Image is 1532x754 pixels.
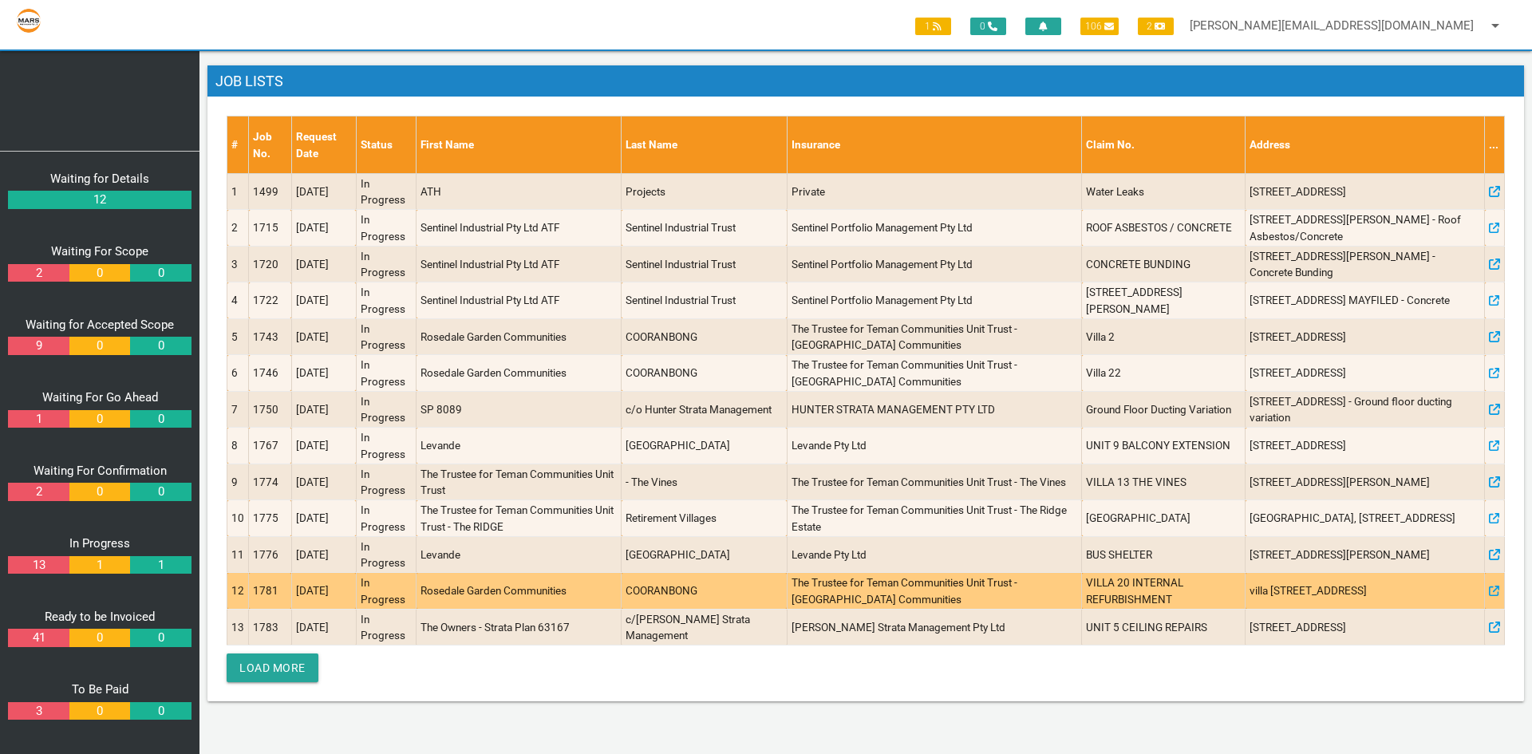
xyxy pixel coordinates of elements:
td: [DATE] [291,609,356,645]
td: BUS SHELTER [1082,536,1246,573]
td: [STREET_ADDRESS] [1246,173,1485,210]
td: - The Vines [622,464,788,500]
a: 41 [8,629,69,647]
a: 0 [69,483,130,501]
td: The Trustee for Teman Communities Unit Trust - [GEOGRAPHIC_DATA] Communities [787,355,1081,392]
td: [DATE] [291,355,356,392]
td: 1767 [249,428,292,464]
td: UNIT 9 BALCONY EXTENSION [1082,428,1246,464]
td: Ground Floor Ducting Variation [1082,391,1246,428]
td: Sentinel Industrial Trust [622,246,788,282]
td: COORANBONG [622,318,788,355]
td: [DATE] [291,246,356,282]
td: COORANBONG [622,573,788,610]
td: Levande Pty Ltd [787,536,1081,573]
td: [GEOGRAPHIC_DATA] [622,428,788,464]
td: 1743 [249,318,292,355]
td: CONCRETE BUNDING [1082,246,1246,282]
td: In Progress [356,318,417,355]
td: Rosedale Garden Communities [417,318,622,355]
td: Levande [417,536,622,573]
td: ROOF ASBESTOS / CONCRETE [1082,210,1246,247]
td: 1720 [249,246,292,282]
td: [STREET_ADDRESS][PERSON_NAME] [1246,536,1485,573]
a: Waiting For Scope [51,244,148,259]
td: Projects [622,173,788,210]
td: Rosedale Garden Communities [417,573,622,610]
a: 9 [8,337,69,355]
a: Ready to be Invoiced [45,610,155,624]
td: VILLA 13 THE VINES [1082,464,1246,500]
a: 13 [8,556,69,574]
span: 0 [970,18,1006,35]
td: In Progress [356,173,417,210]
td: The Trustee for Teman Communities Unit Trust - [GEOGRAPHIC_DATA] Communities [787,573,1081,610]
td: [DATE] [291,318,356,355]
td: In Progress [356,391,417,428]
td: [STREET_ADDRESS][PERSON_NAME] [1246,464,1485,500]
td: 3 [227,246,249,282]
td: Villa 22 [1082,355,1246,392]
a: 0 [130,410,191,428]
a: 0 [69,337,130,355]
a: 0 [69,629,130,647]
td: Private [787,173,1081,210]
td: [GEOGRAPHIC_DATA] [622,536,788,573]
th: Last Name [622,116,788,174]
td: 1746 [249,355,292,392]
td: 1715 [249,210,292,247]
td: [DATE] [291,210,356,247]
td: 4 [227,282,249,319]
td: 1774 [249,464,292,500]
td: In Progress [356,355,417,392]
td: [STREET_ADDRESS] [1246,428,1485,464]
td: c/o Hunter Strata Management [622,391,788,428]
td: In Progress [356,282,417,319]
th: Job No. [249,116,292,174]
td: Villa 2 [1082,318,1246,355]
td: 2 [227,210,249,247]
th: Insurance [787,116,1081,174]
td: Levande Pty Ltd [787,428,1081,464]
a: 0 [69,264,130,282]
span: 2 [1138,18,1174,35]
td: 1776 [249,536,292,573]
td: 1722 [249,282,292,319]
td: 1 [227,173,249,210]
a: 0 [130,629,191,647]
td: 12 [227,573,249,610]
td: [GEOGRAPHIC_DATA], [STREET_ADDRESS] [1246,500,1485,537]
td: [STREET_ADDRESS][PERSON_NAME] [1082,282,1246,319]
td: ATH [417,173,622,210]
td: Sentinel Portfolio Management Pty Ltd [787,210,1081,247]
td: The Trustee for Teman Communities Unit Trust [417,464,622,500]
td: The Trustee for Teman Communities Unit Trust - [GEOGRAPHIC_DATA] Communities [787,318,1081,355]
span: 1 [915,18,951,35]
td: [STREET_ADDRESS] MAYFILED - Concrete [1246,282,1485,319]
th: # [227,116,249,174]
a: 0 [130,337,191,355]
td: [DATE] [291,428,356,464]
a: 0 [130,264,191,282]
td: In Progress [356,500,417,537]
td: The Owners - Strata Plan 63167 [417,609,622,645]
td: 1775 [249,500,292,537]
a: 0 [130,702,191,720]
a: 2 [8,483,69,501]
span: 106 [1080,18,1119,35]
td: [PERSON_NAME] Strata Management Pty Ltd [787,609,1081,645]
td: VILLA 20 INTERNAL REFURBISHMENT [1082,573,1246,610]
td: In Progress [356,464,417,500]
button: Load more [227,653,318,682]
td: UNIT 5 CEILING REPAIRS [1082,609,1246,645]
a: 1 [130,556,191,574]
a: 1 [8,410,69,428]
td: [STREET_ADDRESS] [1246,609,1485,645]
td: Sentinel Industrial Trust [622,210,788,247]
td: 7 [227,391,249,428]
td: 8 [227,428,249,464]
td: [DATE] [291,500,356,537]
th: Request Date [291,116,356,174]
td: [DATE] [291,282,356,319]
a: 3 [8,702,69,720]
